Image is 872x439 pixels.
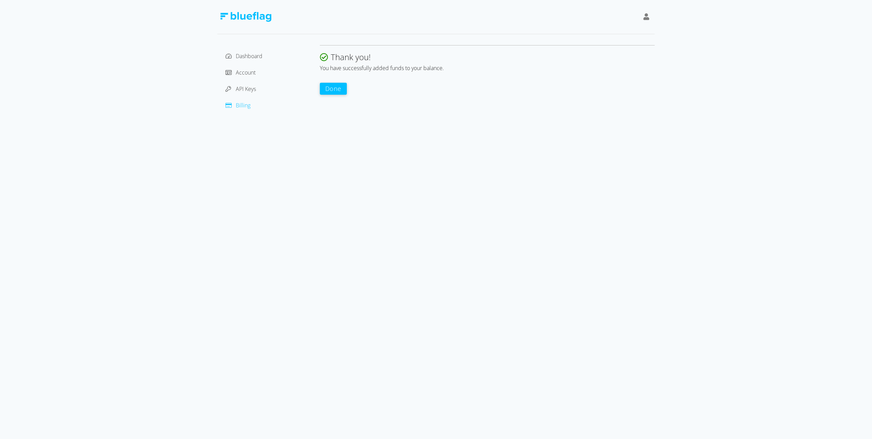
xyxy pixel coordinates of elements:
a: Account [226,69,256,76]
span: API Keys [236,85,256,93]
img: Blue Flag Logo [220,12,271,22]
span: You have successfully added funds to your balance. [320,64,444,72]
button: Done [320,83,347,95]
a: API Keys [226,85,256,93]
span: Dashboard [236,52,262,60]
span: Billing [236,102,250,109]
span: Thank you! [331,51,371,63]
span: Account [236,69,256,76]
a: Billing [226,102,250,109]
a: Dashboard [226,52,262,60]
